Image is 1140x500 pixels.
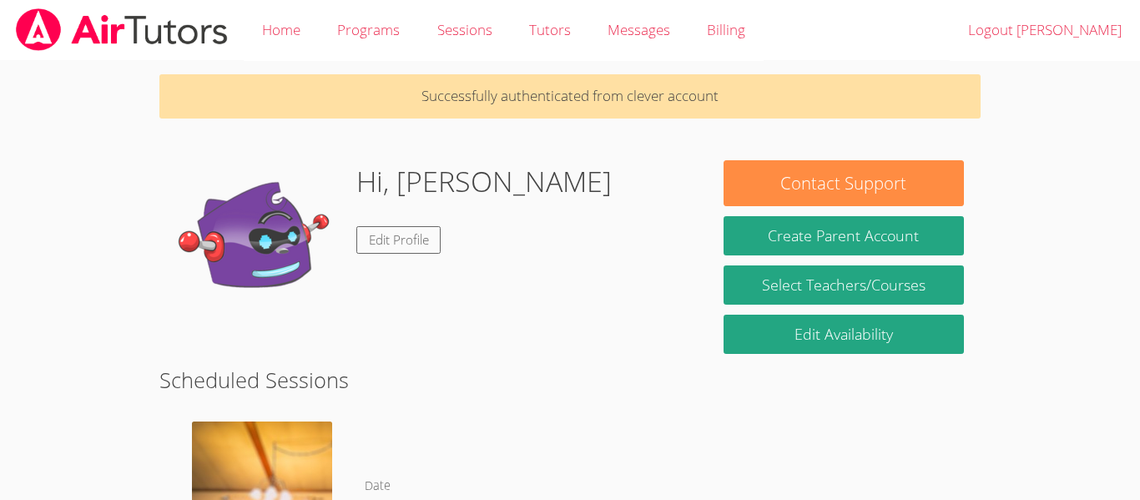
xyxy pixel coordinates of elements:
button: Contact Support [724,160,964,206]
img: default.png [176,160,343,327]
a: Edit Availability [724,315,964,354]
a: Select Teachers/Courses [724,265,964,305]
span: Messages [608,20,670,39]
img: airtutors_banner-c4298cdbf04f3fff15de1276eac7730deb9818008684d7c2e4769d2f7ddbe033.png [14,8,230,51]
p: Successfully authenticated from clever account [159,74,981,119]
button: Create Parent Account [724,216,964,255]
h2: Scheduled Sessions [159,364,981,396]
a: Edit Profile [356,226,441,254]
h1: Hi, [PERSON_NAME] [356,160,612,203]
dt: Date [365,476,391,497]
